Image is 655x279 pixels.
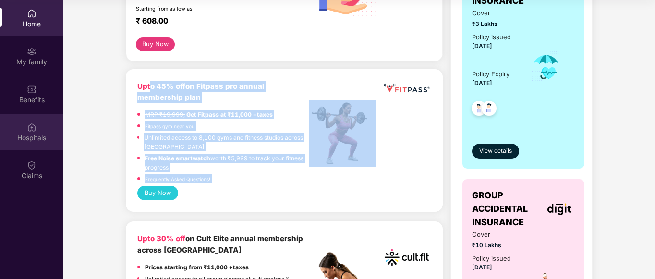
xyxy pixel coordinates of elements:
[472,69,509,79] div: Policy Expiry
[137,186,178,200] button: Buy Now
[144,133,309,151] p: Unlimited access to 8,100 gyms and fitness studios across [GEOGRAPHIC_DATA]
[27,160,36,170] img: svg+xml;base64,PHN2ZyBpZD0iQ2xhaW0iIHhtbG5zPSJodHRwOi8vd3d3LnczLm9yZy8yMDAwL3N2ZyIgd2lkdGg9IjIwIi...
[137,234,303,255] b: on Cult Elite annual membership across [GEOGRAPHIC_DATA]
[472,230,517,240] span: Cover
[27,9,36,18] img: svg+xml;base64,PHN2ZyBpZD0iSG9tZSIgeG1sbnM9Imh0dHA6Ly93d3cudzMub3JnLzIwMDAvc3ZnIiB3aWR0aD0iMjAiIG...
[472,254,511,264] div: Policy issued
[136,6,268,12] div: Starting from as low as
[137,234,185,243] b: Upto 30% off
[472,42,492,49] span: [DATE]
[145,154,309,172] p: worth ₹5,999 to track your fitness progress
[27,47,36,56] img: svg+xml;base64,PHN2ZyB3aWR0aD0iMjAiIGhlaWdodD0iMjAiIHZpZXdCb3g9IjAgMCAyMCAyMCIgZmlsbD0ibm9uZSIgeG...
[186,111,273,118] strong: Get Fitpass at ₹11,000 +taxes
[27,122,36,132] img: svg+xml;base64,PHN2ZyBpZD0iSG9zcGl0YWxzIiB4bWxucz0iaHR0cDovL3d3dy53My5vcmcvMjAwMC9zdmciIHdpZHRoPS...
[382,81,431,96] img: fppp.png
[479,146,512,156] span: View details
[472,19,517,28] span: ₹3 Lakhs
[472,79,492,86] span: [DATE]
[472,32,511,42] div: Policy issued
[136,16,300,28] div: ₹ 608.00
[137,82,185,91] b: Upto 45% off
[145,111,185,118] del: MRP ₹19,999,
[145,155,210,162] strong: Free Noise smartwatch
[136,37,175,51] button: Buy Now
[477,98,501,121] img: svg+xml;base64,PHN2ZyB4bWxucz0iaHR0cDovL3d3dy53My5vcmcvMjAwMC9zdmciIHdpZHRoPSI0OC45NDMiIGhlaWdodD...
[137,82,264,102] b: on Fitpass pro annual membership plan
[27,85,36,94] img: svg+xml;base64,PHN2ZyBpZD0iQmVuZWZpdHMiIHhtbG5zPSJodHRwOi8vd3d3LnczLm9yZy8yMDAwL3N2ZyIgd2lkdGg9Ij...
[145,264,249,271] strong: Prices starting from ₹11,000 +taxes
[472,241,517,250] span: ₹10 Lakhs
[531,50,562,82] img: icon
[472,144,519,159] button: View details
[472,8,517,18] span: Cover
[472,189,544,230] span: GROUP ACCIDENTAL INSURANCE
[145,176,210,182] a: Frequently Asked Questions!
[472,264,492,271] span: [DATE]
[309,100,376,167] img: fpp.png
[145,123,194,129] a: Fitpass gym near you
[467,98,491,121] img: svg+xml;base64,PHN2ZyB4bWxucz0iaHR0cDovL3d3dy53My5vcmcvMjAwMC9zdmciIHdpZHRoPSI0OC45NDMiIGhlaWdodD...
[547,203,571,215] img: insurerLogo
